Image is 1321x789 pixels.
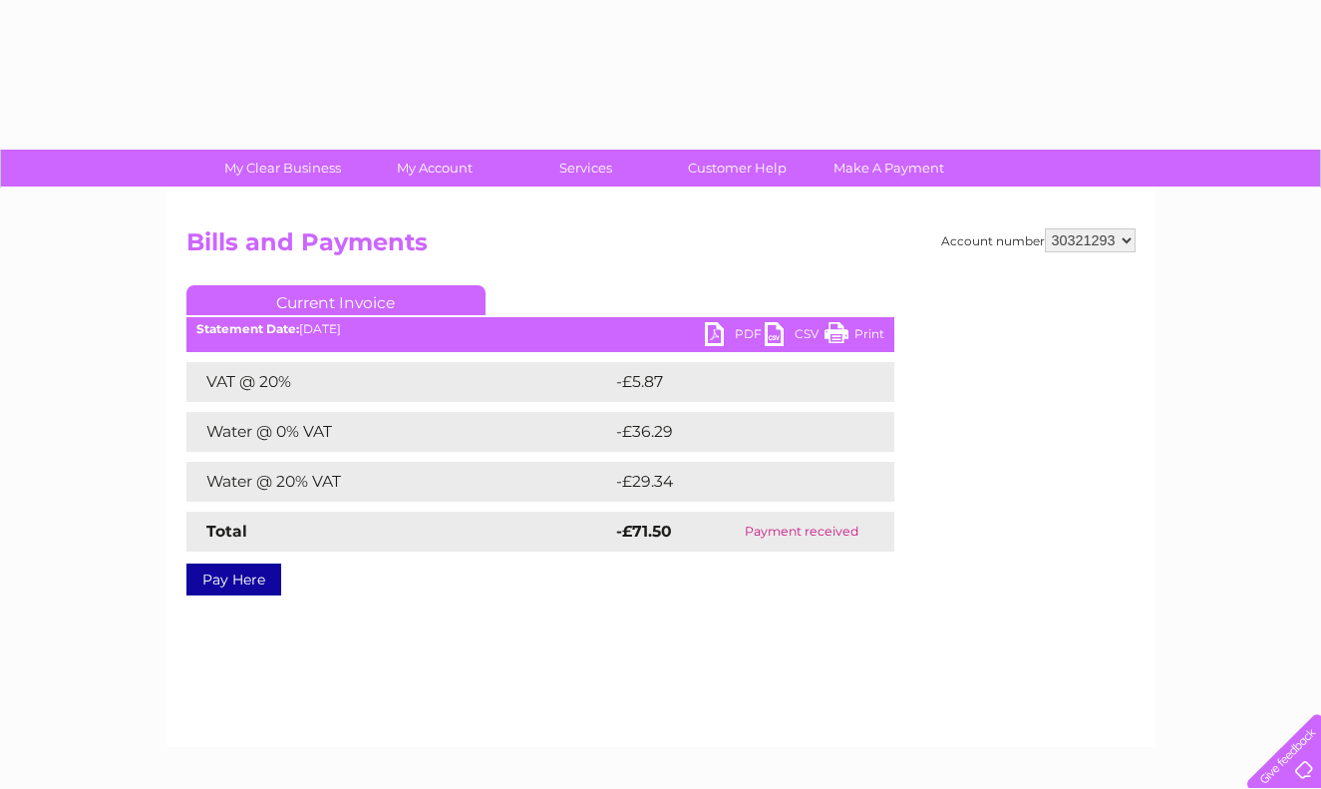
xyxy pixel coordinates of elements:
[709,512,893,552] td: Payment received
[611,462,857,502] td: -£29.34
[941,228,1136,252] div: Account number
[186,462,611,502] td: Water @ 20% VAT
[186,412,611,452] td: Water @ 0% VAT
[352,150,516,187] a: My Account
[186,564,281,595] a: Pay Here
[705,322,765,351] a: PDF
[186,322,894,336] div: [DATE]
[611,412,857,452] td: -£36.29
[186,362,611,402] td: VAT @ 20%
[616,522,672,541] strong: -£71.50
[611,362,852,402] td: -£5.87
[186,228,1136,266] h2: Bills and Payments
[196,321,299,336] b: Statement Date:
[186,285,486,315] a: Current Invoice
[200,150,365,187] a: My Clear Business
[765,322,825,351] a: CSV
[206,522,247,541] strong: Total
[807,150,971,187] a: Make A Payment
[655,150,820,187] a: Customer Help
[503,150,668,187] a: Services
[825,322,884,351] a: Print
